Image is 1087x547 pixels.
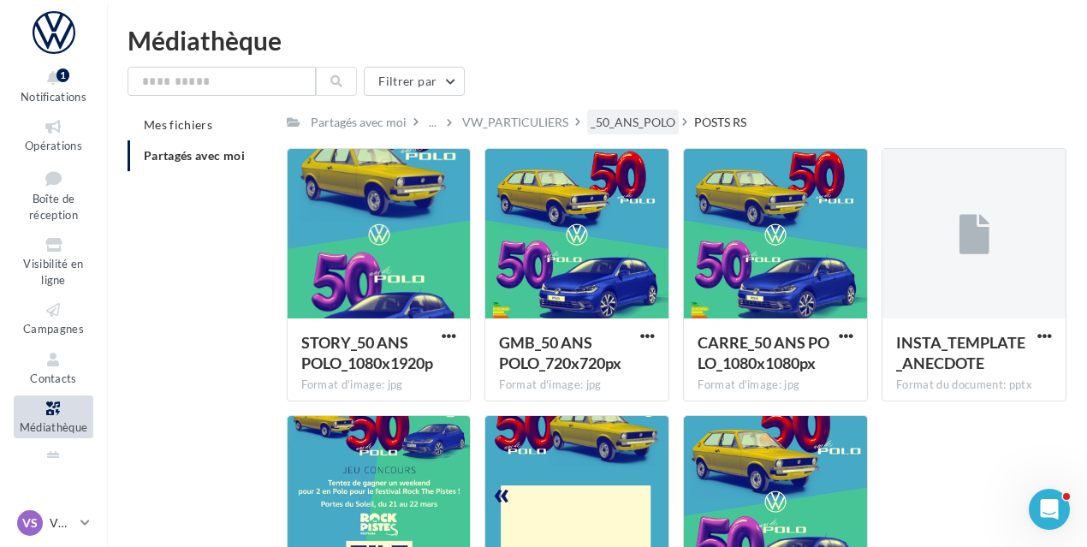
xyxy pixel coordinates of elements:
button: Notifications 1 [14,65,93,107]
span: STORY_50 ANS POLO_1080x1920p [301,333,433,372]
span: GMB_50 ANS POLO_720x720px [499,333,621,372]
a: Médiathèque [14,395,93,437]
a: Opérations [14,114,93,156]
iframe: Intercom live chat [1029,489,1070,530]
a: Contacts [14,347,93,389]
a: Calendrier [14,445,93,487]
div: _50_ANS_POLO [591,114,675,131]
button: Filtrer par [364,67,465,96]
a: Visibilité en ligne [14,232,93,290]
span: Visibilité en ligne [23,257,83,287]
p: VW St-Fons [50,514,74,532]
span: Notifications [21,90,86,104]
a: Boîte de réception [14,164,93,226]
span: Campagnes [23,322,84,336]
div: 1 [56,68,69,82]
a: Campagnes [14,297,93,339]
span: Mes fichiers [144,117,212,132]
div: Médiathèque [128,27,1066,53]
div: POSTS RS [694,114,746,131]
a: VS VW St-Fons [14,507,93,539]
span: CARRE_50 ANS POLO_1080x1080px [698,333,829,372]
span: Opérations [25,139,82,152]
div: VW_PARTICULIERS [462,114,568,131]
span: Partagés avec moi [144,148,245,163]
div: ... [425,110,440,134]
span: INSTA_TEMPLATE_ANECDOTE [896,333,1025,372]
span: Médiathèque [20,420,88,434]
div: Format du document: pptx [896,378,1052,393]
span: Contacts [30,372,77,385]
div: Format d'image: jpg [698,378,853,393]
span: Boîte de réception [29,192,78,222]
span: VS [22,514,38,532]
div: Format d'image: jpg [499,378,655,393]
div: Partagés avec moi [311,114,407,131]
div: Format d'image: jpg [301,378,457,393]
